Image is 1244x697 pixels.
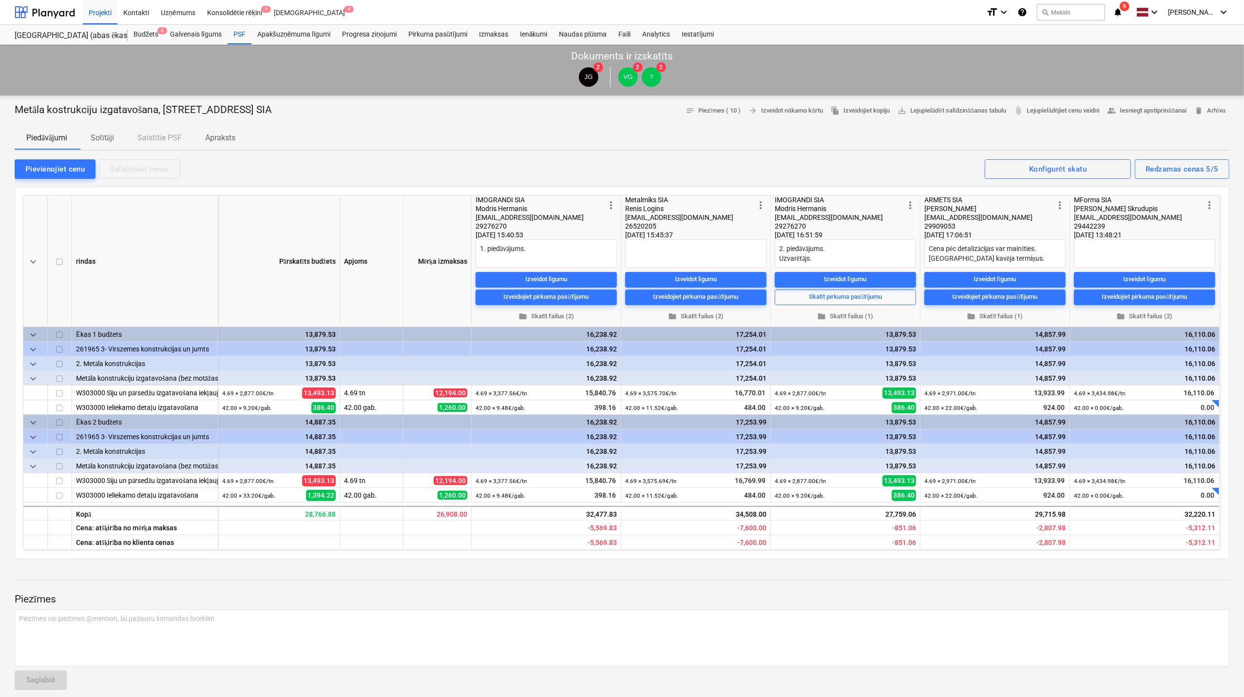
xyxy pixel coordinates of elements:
div: W303000 Siju un pārsedžu izgatavošana iekļaujot cinkošanu un krāsošanu atbilstoši specifikācijai [76,473,214,487]
span: 1,260.00 [438,491,467,500]
button: Izveidojiet kopiju [827,103,894,118]
button: Izveidot nākamo kārtu [745,103,827,118]
small: 42.00 × 22.00€ / gab. [924,492,977,499]
div: 29442239 [1074,222,1204,231]
div: [GEOGRAPHIC_DATA] (abas ēkas - PRJ2002936 un PRJ2002937) 2601965 [15,31,116,41]
span: more_vert [605,199,617,211]
div: 2. Metāla konstrukcijas [76,356,214,370]
div: 14,857.99 [924,327,1066,342]
span: 16,110.06 [1183,388,1215,398]
div: 16,110.06 [1074,415,1215,429]
div: W303000 Ieliekamo detaļu izgatavošana [76,400,214,414]
span: more_vert [1204,199,1215,211]
div: 13,879.53 [775,371,916,386]
small: 42.00 × 9.20€ / gab. [775,492,824,499]
div: Izveidot līgumu [974,274,1016,285]
button: Izveidot līgumu [476,271,617,287]
small: 4.69 × 2,877.00€ / tn [775,478,826,484]
div: 17,253.99 [625,459,766,473]
div: 13,879.53 [775,459,916,473]
span: 924.00 [1042,490,1066,500]
div: 14,887.35 [222,429,336,444]
span: 2 [656,62,666,72]
small: 42.00 × 9.48€ / gab. [476,492,525,499]
div: 13,879.53 [222,327,336,342]
button: Pievienojiet cenu [15,159,96,179]
span: 13,493.13 [882,475,916,486]
small: 4.69 × 2,877.00€ / tn [775,390,826,397]
a: Naudas plūsma [554,25,613,44]
span: Paredzamā rentabilitāte - iesniegts piedāvājums salīdzinājumā ar klienta cenu [588,539,617,546]
div: 16,110.06 [1074,444,1215,459]
div: 13,879.53 [775,444,916,459]
span: 12,194.00 [434,476,467,485]
div: Ēkas 1 budžets [76,327,214,341]
span: 924.00 [1042,403,1066,412]
button: Izveidot līgumu [1074,271,1215,287]
span: 386.40 [311,402,336,413]
span: 1,260.00 [438,403,467,412]
div: 13,879.53 [775,415,916,429]
div: Mērķa izmaksas [403,195,472,327]
span: 386.40 [892,490,916,501]
div: Izveidojiet pirkuma pasūtījumu [953,291,1038,303]
div: [DATE] 13:48:21 [1074,231,1215,239]
div: Izveidojiet pirkuma pasūtījumu [504,291,589,303]
div: 16,238.92 [476,459,617,473]
div: Redzamas cenas 5/5 [1146,163,1219,175]
span: Lejupielādēt salīdzināšanas tabulu [898,105,1006,116]
span: save_alt [898,106,906,115]
span: 15,840.76 [584,388,617,398]
div: 16,238.92 [476,444,617,459]
small: 42.00 × 33.20€ / gab. [222,492,275,499]
div: 4.69 tn [340,386,403,400]
div: ? [642,67,661,87]
p: Metāla kostrukciju izgatavošana, [STREET_ADDRESS] SIA [15,103,272,117]
div: 13,879.53 [222,371,336,386]
span: 484.00 [743,490,766,500]
span: notes [686,106,694,115]
a: Galvenais līgums [164,25,228,44]
div: 14,887.35 [222,415,336,429]
small: 4.69 × 2,877.00€ / tn [222,390,273,397]
a: Lejupielādējiet cenu veidni [1010,103,1103,118]
div: Analytics [636,25,676,44]
div: Izveidot līgumu [1124,274,1166,285]
button: Izveidojiet pirkuma pasūtījumu [625,289,766,305]
button: Iesniegt apstiprināšanai [1104,103,1191,118]
span: 13,493.13 [302,475,336,486]
div: 14,857.99 [924,415,1066,429]
button: Skatīt failus (2) [476,309,617,324]
small: 42.00 × 0.00€ / gab. [1074,492,1124,499]
span: Izveidot nākamo kārtu [748,105,823,116]
div: Izveidot līgumu [525,274,568,285]
span: delete [1194,106,1203,115]
div: Ēkas 2 budžets [76,415,214,429]
div: 261965 3- Virszemes konstrukcijas un jumts [76,429,214,444]
small: 42.00 × 9.20€ / gab. [222,405,272,411]
small: 42.00 × 0.00€ / gab. [1074,405,1124,411]
span: [EMAIL_ADDRESS][DOMAIN_NAME] [775,213,883,221]
button: Skatīt failus (2) [625,309,766,324]
span: 484.00 [743,403,766,412]
small: 4.69 × 3,377.56€ / tn [476,478,527,484]
div: 16,238.92 [476,415,617,429]
div: 14,857.99 [924,459,1066,473]
div: PSF [228,25,251,44]
div: 26,908.00 [403,506,472,521]
div: Jānis Grāmatnieks [579,67,598,87]
div: 29909053 [924,222,1054,231]
span: 13,933.99 [1033,476,1066,485]
div: 29,715.98 [920,506,1070,521]
button: Izveidojiet pirkuma pasūtījumu [1074,289,1215,305]
span: Arhīvu [1194,105,1225,116]
div: 26520205 [625,222,755,231]
button: Skatīt pirkuma pasūtījumu [775,289,916,305]
div: 16,238.92 [476,371,617,386]
div: 16,110.06 [1074,429,1215,444]
div: 16,238.92 [476,342,617,356]
a: Apakšuzņēmuma līgumi [251,25,336,44]
small: 42.00 × 11.52€ / gab. [625,405,678,411]
span: 386.40 [892,402,916,413]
